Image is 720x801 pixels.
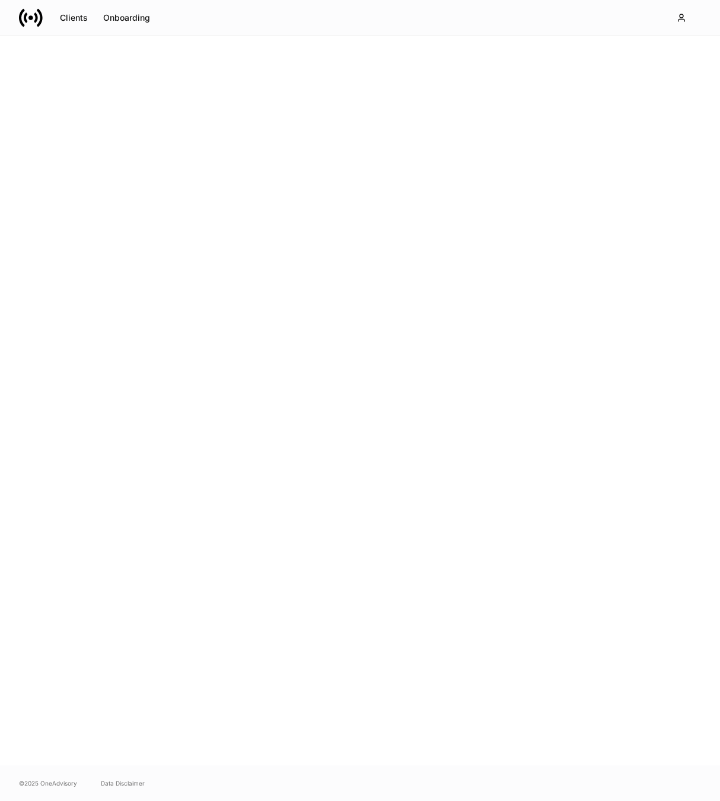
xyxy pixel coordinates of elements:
[101,778,145,788] a: Data Disclaimer
[95,8,158,27] button: Onboarding
[52,8,95,27] button: Clients
[103,14,150,22] div: Onboarding
[19,778,77,788] span: © 2025 OneAdvisory
[60,14,88,22] div: Clients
